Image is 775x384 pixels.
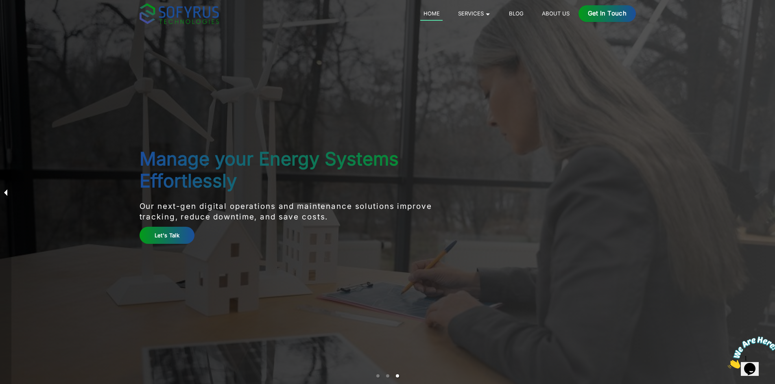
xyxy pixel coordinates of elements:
[420,9,443,21] a: Home
[3,3,54,35] img: Chat attention grabber
[140,227,195,243] a: Let's Talk
[506,9,526,18] a: Blog
[140,201,470,223] p: Our next-gen digital operations and maintenance solutions improve tracking, reduce downtime, and ...
[396,374,399,377] li: slide item 3
[3,3,7,10] span: 1
[140,3,219,24] img: sofyrus
[376,374,380,377] li: slide item 1
[725,333,775,372] iframe: chat widget
[455,9,493,18] a: Services 🞃
[140,148,470,192] h2: Manage your Energy Systems Effortlessly
[539,9,572,18] a: About Us
[386,374,389,377] li: slide item 2
[579,5,636,22] a: Get in Touch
